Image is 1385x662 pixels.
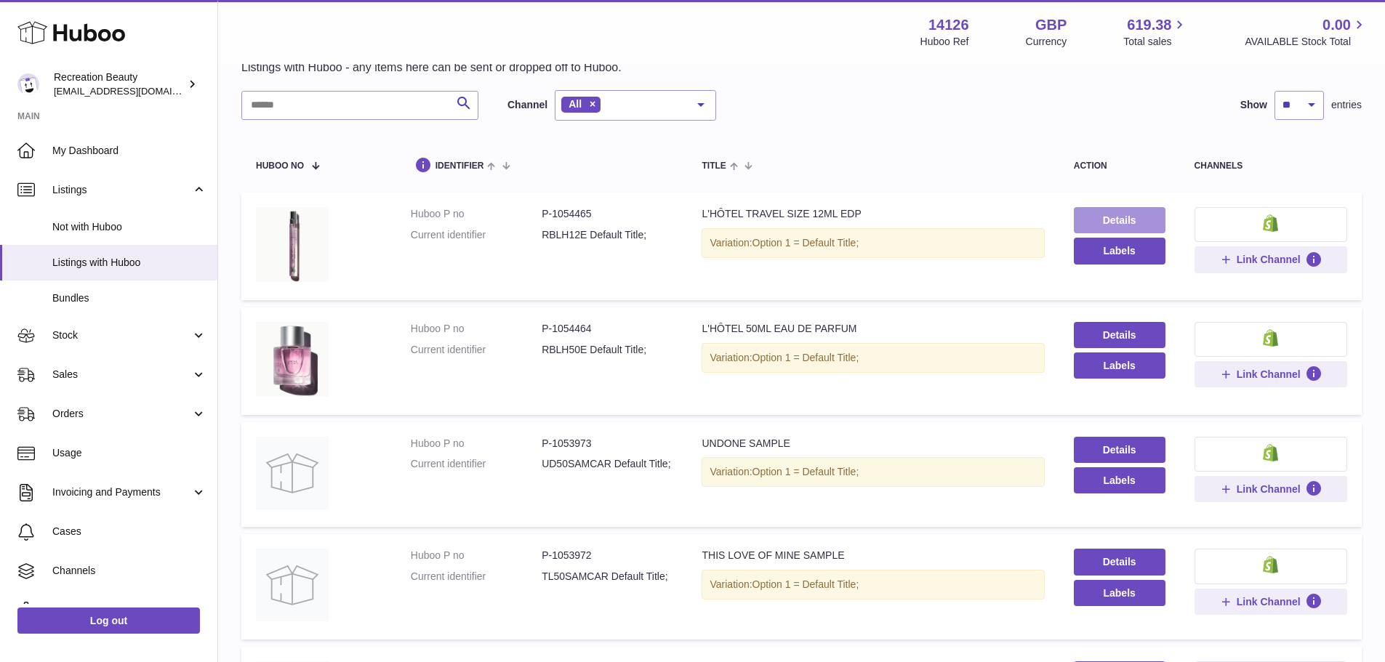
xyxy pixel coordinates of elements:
span: Listings [52,183,191,197]
button: Labels [1074,467,1165,493]
span: Sales [52,368,191,382]
a: Details [1074,207,1165,233]
span: Option 1 = Default Title; [752,352,859,363]
span: Link Channel [1237,595,1301,608]
span: Huboo no [256,161,304,171]
span: Option 1 = Default Title; [752,578,859,590]
div: Currency [1026,35,1067,49]
label: Channel [507,98,547,112]
img: UNDONE SAMPLE [256,437,329,509]
span: Option 1 = Default Title; [752,237,859,249]
img: THIS LOVE OF MINE SAMPLE [256,549,329,621]
span: 0.00 [1322,15,1351,35]
img: shopify-small.png [1263,329,1278,347]
span: Total sales [1123,35,1188,49]
span: identifier [435,161,484,171]
span: [EMAIL_ADDRESS][DOMAIN_NAME] [54,85,214,97]
img: shopify-small.png [1263,214,1278,232]
span: Invoicing and Payments [52,485,191,499]
span: All [569,98,582,110]
div: Variation: [702,343,1044,373]
dt: Current identifier [411,343,542,357]
dd: P-1054465 [542,207,673,221]
span: Listings with Huboo [52,256,206,270]
dt: Current identifier [411,228,542,242]
span: Bundles [52,291,206,305]
a: 619.38 Total sales [1123,15,1188,49]
span: Link Channel [1237,368,1301,381]
button: Link Channel [1195,361,1347,387]
span: My Dashboard [52,144,206,158]
p: Listings with Huboo - any items here can be sent or dropped off to Huboo. [241,60,622,76]
span: title [702,161,726,171]
button: Labels [1074,352,1165,379]
dd: RBLH50E Default Title; [542,343,673,357]
span: Stock [52,328,191,342]
span: AVAILABLE Stock Total [1245,35,1368,49]
a: Details [1074,549,1165,575]
div: L'HÔTEL 50ML EAU DE PARFUM [702,322,1044,336]
div: Variation: [702,570,1044,600]
a: 0.00 AVAILABLE Stock Total [1245,15,1368,49]
span: Link Channel [1237,253,1301,266]
div: Huboo Ref [920,35,969,49]
dd: TL50SAMCAR Default Title; [542,570,673,584]
button: Labels [1074,238,1165,264]
button: Link Channel [1195,589,1347,615]
img: L'HÔTEL 50ML EAU DE PARFUM [256,322,329,397]
strong: GBP [1035,15,1067,35]
dt: Huboo P no [411,549,542,562]
a: Log out [17,607,200,634]
img: internalAdmin-14126@internal.huboo.com [17,73,39,95]
img: shopify-small.png [1263,556,1278,573]
dt: Current identifier [411,570,542,584]
div: Recreation Beauty [54,70,185,98]
dt: Huboo P no [411,437,542,451]
button: Link Channel [1195,476,1347,502]
strong: 14126 [928,15,969,35]
div: L'HÔTEL TRAVEL SIZE 12ML EDP [702,207,1044,221]
dt: Current identifier [411,457,542,471]
a: Details [1074,437,1165,463]
span: Usage [52,446,206,460]
dd: P-1053973 [542,437,673,451]
a: Details [1074,322,1165,348]
span: Option 1 = Default Title; [752,466,859,477]
span: Channels [52,564,206,578]
div: action [1074,161,1165,171]
img: L'HÔTEL TRAVEL SIZE 12ML EDP [256,207,329,282]
span: Settings [52,603,206,617]
div: UNDONE SAMPLE [702,437,1044,451]
span: Link Channel [1237,483,1301,496]
div: Variation: [702,228,1044,258]
span: 619.38 [1127,15,1171,35]
button: Link Channel [1195,246,1347,273]
dd: RBLH12E Default Title; [542,228,673,242]
dd: UD50SAMCAR Default Title; [542,457,673,471]
dd: P-1054464 [542,322,673,336]
dt: Huboo P no [411,322,542,336]
button: Labels [1074,580,1165,606]
span: Not with Huboo [52,220,206,234]
label: Show [1240,98,1267,112]
div: Variation: [702,457,1044,487]
div: THIS LOVE OF MINE SAMPLE [702,549,1044,562]
dd: P-1053972 [542,549,673,562]
span: entries [1331,98,1362,112]
div: channels [1195,161,1347,171]
img: shopify-small.png [1263,444,1278,461]
span: Cases [52,525,206,538]
dt: Huboo P no [411,207,542,221]
span: Orders [52,407,191,421]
